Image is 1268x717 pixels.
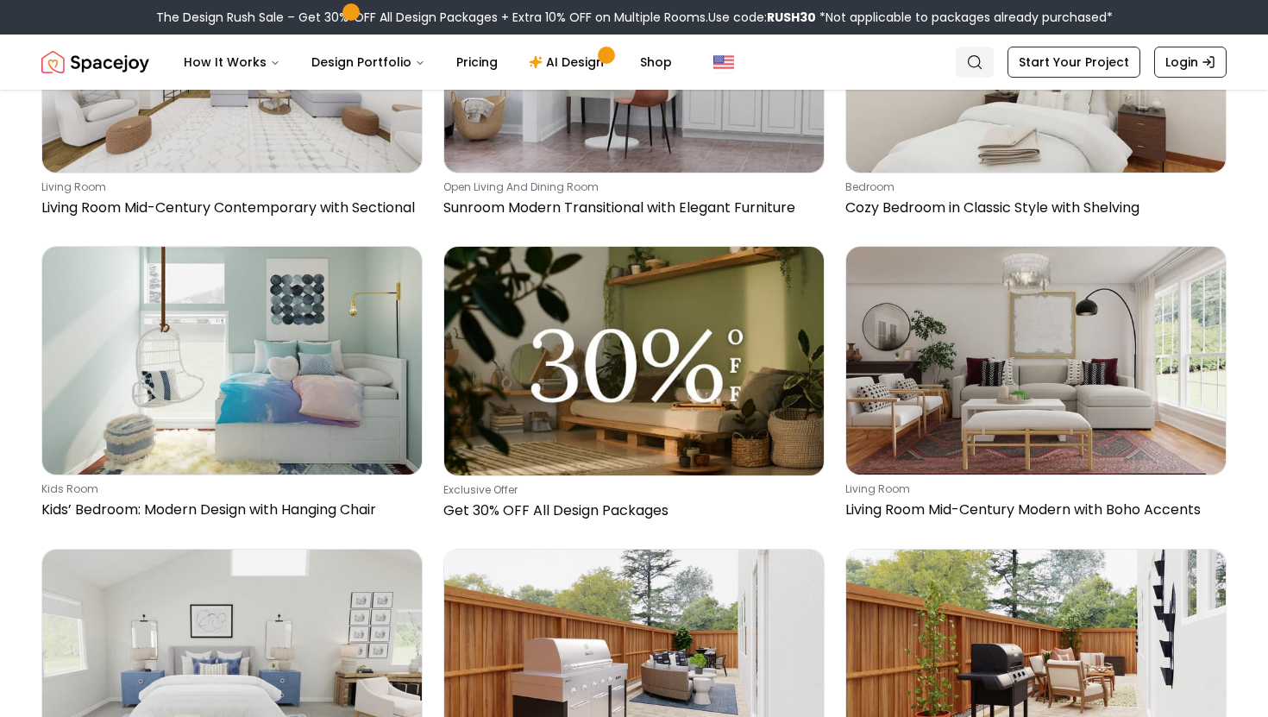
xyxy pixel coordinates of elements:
[170,45,294,79] button: How It Works
[515,45,623,79] a: AI Design
[708,9,816,26] span: Use code:
[41,45,149,79] a: Spacejoy
[41,482,416,496] p: kids room
[41,500,416,520] p: Kids’ Bedroom: Modern Design with Hanging Chair
[816,9,1113,26] span: *Not applicable to packages already purchased*
[41,45,149,79] img: Spacejoy Logo
[443,246,825,528] a: Get 30% OFF All Design PackagesExclusive OfferGet 30% OFF All Design Packages
[443,45,512,79] a: Pricing
[443,500,818,521] p: Get 30% OFF All Design Packages
[444,247,824,475] img: Get 30% OFF All Design Packages
[443,180,818,194] p: open living and dining room
[845,198,1220,218] p: Cozy Bedroom in Classic Style with Shelving
[845,482,1220,496] p: living room
[443,483,818,497] p: Exclusive Offer
[298,45,439,79] button: Design Portfolio
[1007,47,1140,78] a: Start Your Project
[41,35,1227,90] nav: Global
[845,180,1220,194] p: bedroom
[170,45,686,79] nav: Main
[845,246,1227,528] a: Living Room Mid-Century Modern with Boho Accentsliving roomLiving Room Mid-Century Modern with Bo...
[41,198,416,218] p: Living Room Mid-Century Contemporary with Sectional
[846,247,1226,475] img: Living Room Mid-Century Modern with Boho Accents
[41,246,423,528] a: Kids’ Bedroom: Modern Design with Hanging Chairkids roomKids’ Bedroom: Modern Design with Hanging...
[443,198,818,218] p: Sunroom Modern Transitional with Elegant Furniture
[42,247,422,475] img: Kids’ Bedroom: Modern Design with Hanging Chair
[845,500,1220,520] p: Living Room Mid-Century Modern with Boho Accents
[1154,47,1227,78] a: Login
[41,180,416,194] p: living room
[626,45,686,79] a: Shop
[713,52,734,72] img: United States
[156,9,1113,26] div: The Design Rush Sale – Get 30% OFF All Design Packages + Extra 10% OFF on Multiple Rooms.
[767,9,816,26] b: RUSH30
